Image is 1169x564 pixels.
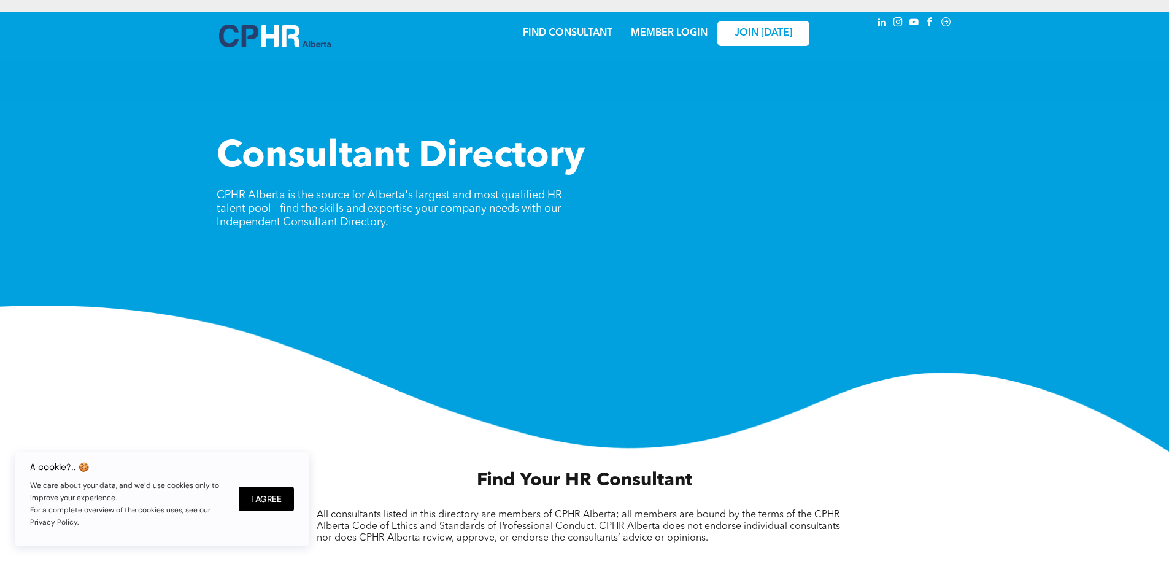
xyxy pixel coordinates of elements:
span: JOIN [DATE] [735,28,792,39]
a: linkedin [876,15,889,32]
a: instagram [892,15,905,32]
a: Social network [939,15,953,32]
a: MEMBER LOGIN [631,28,708,38]
p: We care about your data, and we’d use cookies only to improve your experience. For a complete ove... [30,479,226,528]
a: FIND CONSULTANT [523,28,612,38]
span: Consultant Directory [217,139,585,176]
a: facebook [924,15,937,32]
a: JOIN [DATE] [717,21,809,46]
span: Find Your HR Consultant [477,471,692,490]
a: youtube [908,15,921,32]
span: All consultants listed in this directory are members of CPHR Alberta; all members are bound by th... [317,510,840,543]
span: CPHR Alberta is the source for Alberta's largest and most qualified HR talent pool - find the ski... [217,190,562,228]
img: A blue and white logo for cp alberta [219,25,331,47]
button: I Agree [239,487,294,511]
h6: A cookie?.. 🍪 [30,462,226,472]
